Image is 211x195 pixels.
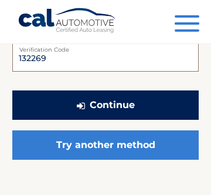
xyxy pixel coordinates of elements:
[12,90,199,120] button: Continue
[18,8,117,37] a: Cal Automotive
[12,42,199,72] input: Verification Code
[12,42,199,52] label: Verification Code
[12,130,199,160] a: Try another method
[175,15,199,35] button: Menu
